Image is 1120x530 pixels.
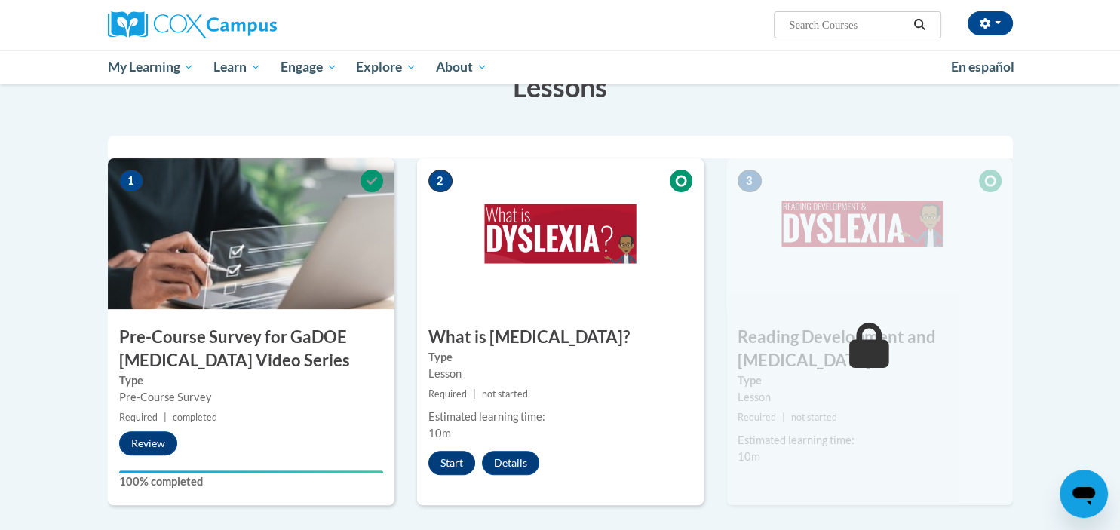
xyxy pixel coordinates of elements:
span: Engage [281,58,337,76]
span: Required [119,412,158,423]
div: Lesson [738,389,1002,406]
span: 1 [119,170,143,192]
span: 10m [738,450,760,463]
button: Start [428,451,475,475]
span: Learn [213,58,261,76]
a: Explore [346,50,426,84]
span: not started [482,388,528,400]
button: Review [119,431,177,455]
span: En español [951,59,1014,75]
div: Estimated learning time: [428,409,692,425]
a: Learn [204,50,271,84]
span: Required [738,412,776,423]
span: 2 [428,170,453,192]
span: | [782,412,785,423]
div: Your progress [119,470,383,473]
input: Search Courses [787,16,908,34]
img: Cox Campus [108,11,277,38]
span: not started [791,412,837,423]
a: Cox Campus [108,11,394,38]
img: Course Image [108,158,394,309]
button: Account Settings [968,11,1013,35]
a: About [426,50,497,84]
a: Engage [271,50,347,84]
h3: Pre-Course Survey for GaDOE [MEDICAL_DATA] Video Series [108,326,394,372]
span: completed [173,412,217,423]
label: 100% completed [119,473,383,490]
img: Course Image [726,158,1013,309]
h3: What is [MEDICAL_DATA]? [417,326,704,349]
label: Type [738,372,1002,389]
span: | [164,412,167,423]
span: About [436,58,487,76]
span: Explore [356,58,416,76]
span: | [473,388,476,400]
a: En español [941,51,1024,83]
label: Type [119,372,383,389]
span: My Learning [107,58,194,76]
span: 10m [428,427,451,440]
button: Details [482,451,539,475]
button: Search [908,16,931,34]
div: Lesson [428,366,692,382]
iframe: Button to launch messaging window [1060,470,1108,518]
h3: Reading Development and [MEDICAL_DATA] [726,326,1013,372]
label: Type [428,349,692,366]
span: 3 [738,170,762,192]
div: Estimated learning time: [738,432,1002,449]
a: My Learning [98,50,204,84]
div: Pre-Course Survey [119,389,383,406]
h3: Lessons [108,68,1013,106]
span: Required [428,388,467,400]
div: Main menu [85,50,1036,84]
img: Course Image [417,158,704,309]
